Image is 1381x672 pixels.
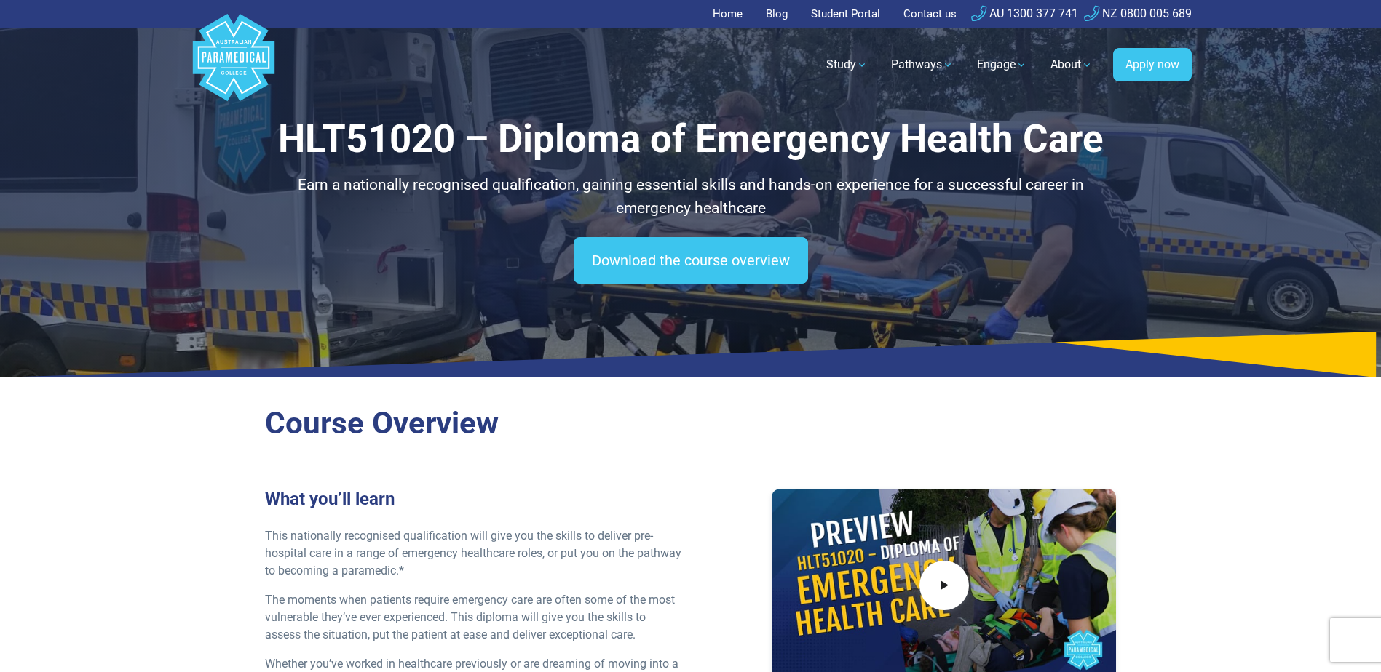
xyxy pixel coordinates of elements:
a: About [1042,44,1101,85]
a: NZ 0800 005 689 [1084,7,1192,20]
h2: Course Overview [265,405,1117,442]
a: Pathways [882,44,962,85]
p: The moments when patients require emergency care are often some of the most vulnerable they’ve ev... [265,591,682,644]
p: Earn a nationally recognised qualification, gaining essential skills and hands-on experience for ... [265,174,1117,220]
a: Study [818,44,877,85]
h3: What you’ll learn [265,489,682,510]
a: Australian Paramedical College [190,28,277,102]
h1: HLT51020 – Diploma of Emergency Health Care [265,116,1117,162]
a: Engage [968,44,1036,85]
a: Download the course overview [574,237,808,284]
a: Apply now [1113,48,1192,81]
p: This nationally recognised qualification will give you the skills to deliver pre-hospital care in... [265,527,682,580]
a: AU 1300 377 741 [971,7,1078,20]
